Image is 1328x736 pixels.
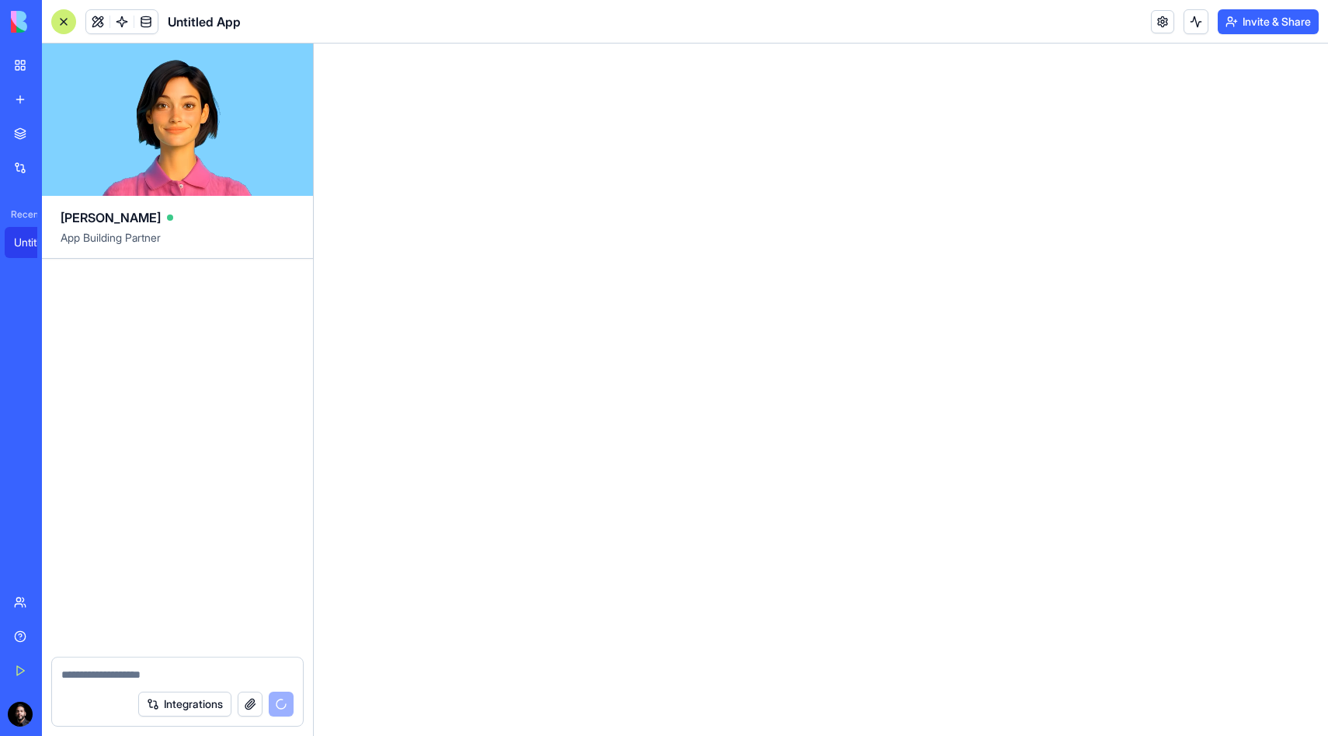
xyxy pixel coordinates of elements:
a: Untitled App [5,227,67,258]
button: Integrations [138,692,231,717]
span: Recent [5,208,37,221]
img: logo [11,11,107,33]
span: [PERSON_NAME] [61,208,161,227]
span: Untitled App [168,12,241,31]
button: Invite & Share [1218,9,1319,34]
span: App Building Partner [61,230,294,258]
div: Untitled App [14,235,57,250]
img: ACg8ocLFR2KEYCtrpyvVQ2_WjSSOOkQDRy08La0J4HUk0dTeEI6-7C8=s96-c [8,702,33,727]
